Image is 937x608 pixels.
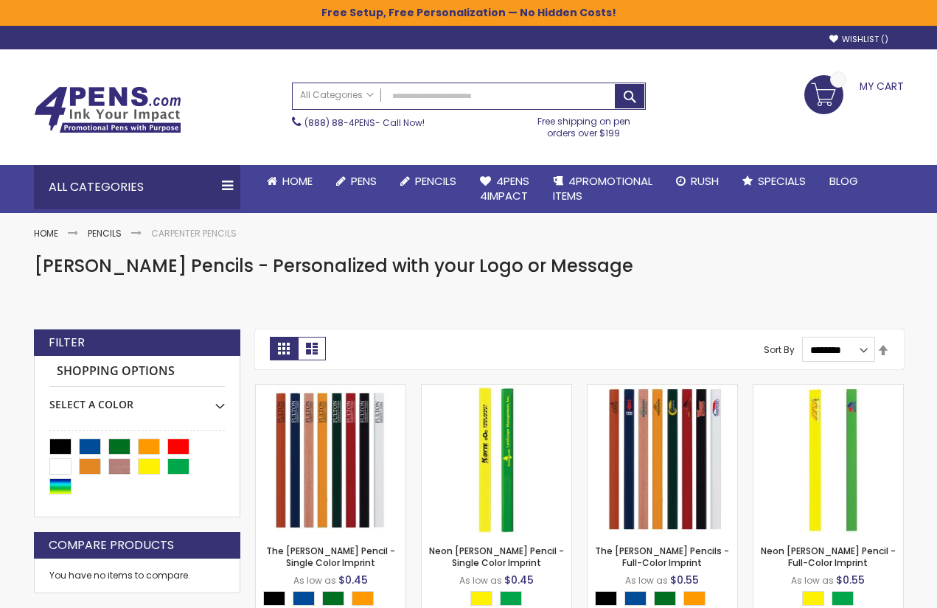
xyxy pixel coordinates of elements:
div: You have no items to compare. [34,559,240,593]
div: Green [322,591,344,606]
label: Sort By [764,343,795,356]
span: Blog [829,173,858,189]
img: The Carpenter Pencil - Single Color Imprint [256,385,405,534]
span: Specials [758,173,806,189]
img: 4Pens Custom Pens and Promotional Products [34,86,181,133]
span: As low as [459,574,502,587]
a: The Carpenter Pencil - Single Color Imprint [256,384,405,396]
a: 4PROMOTIONALITEMS [541,165,664,213]
div: Free shipping on pen orders over $199 [522,110,646,139]
div: Dark Blue [624,591,647,606]
strong: Shopping Options [49,356,225,388]
a: Home [34,227,58,240]
a: (888) 88-4PENS [304,116,375,129]
span: Rush [691,173,719,189]
img: Neon Carpenter Pencil - Single Color Imprint [422,385,571,534]
a: The Carpenter Pencils - Full-Color Imprint [588,384,737,396]
div: Neon Yellow [802,591,824,606]
span: Pens [351,173,377,189]
span: $0.45 [338,573,368,587]
a: Neon Carpenter Pencil - Full-Color Imprint [753,384,903,396]
span: $0.55 [670,573,699,587]
strong: Filter [49,335,85,351]
div: Dark Blue [293,591,315,606]
div: Orange [352,591,374,606]
span: 4PROMOTIONAL ITEMS [553,173,652,203]
div: All Categories [34,165,240,209]
a: The [PERSON_NAME] Pencils - Full-Color Imprint [595,545,729,569]
strong: Compare Products [49,537,174,553]
span: All Categories [300,89,374,101]
span: $0.55 [836,573,865,587]
span: 4Pens 4impact [480,173,529,203]
div: Black [263,591,285,606]
a: Wishlist [829,34,888,45]
a: Rush [664,165,731,198]
a: Blog [818,165,870,198]
span: As low as [791,574,834,587]
h1: [PERSON_NAME] Pencils - Personalized with your Logo or Message [34,254,904,278]
img: Neon Carpenter Pencil - Full-Color Imprint [753,385,903,534]
a: Home [255,165,324,198]
div: Select A Color [49,387,225,412]
div: Black [595,591,617,606]
div: Neon Yellow [470,591,492,606]
span: Pencils [415,173,456,189]
img: The Carpenter Pencils - Full-Color Imprint [588,385,737,534]
strong: Carpenter Pencils [151,227,237,240]
a: Neon [PERSON_NAME] Pencil - Full-Color Imprint [761,545,896,569]
a: Neon [PERSON_NAME] Pencil - Single Color Imprint [429,545,564,569]
a: Pencils [389,165,468,198]
strong: Grid [270,337,298,360]
span: As low as [293,574,336,587]
a: All Categories [293,83,381,108]
a: The [PERSON_NAME] Pencil - Single Color Imprint [266,545,395,569]
div: Neon Green [500,591,522,606]
span: Home [282,173,313,189]
span: $0.45 [504,573,534,587]
a: 4Pens4impact [468,165,541,213]
div: Green [654,591,676,606]
a: Pencils [88,227,122,240]
div: Orange [683,591,706,606]
a: Neon Carpenter Pencil - Single Color Imprint [422,384,571,396]
span: - Call Now! [304,116,425,129]
span: As low as [625,574,668,587]
a: Pens [324,165,389,198]
div: Neon Green [832,591,854,606]
a: Specials [731,165,818,198]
